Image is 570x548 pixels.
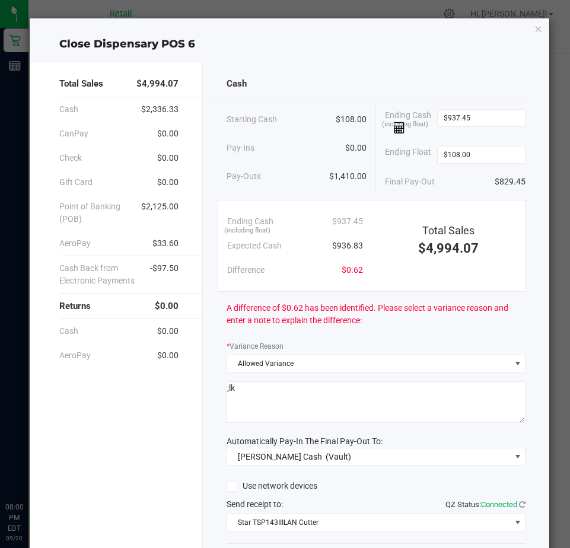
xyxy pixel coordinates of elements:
[481,500,517,509] span: Connected
[59,200,141,225] span: Point of Banking (POB)
[227,341,284,352] label: Variance Reason
[227,240,282,252] span: Expected Cash
[59,262,150,287] span: Cash Back from Electronic Payments
[227,215,273,228] span: Ending Cash
[336,113,367,126] span: $108.00
[495,176,526,188] span: $829.45
[345,142,367,154] span: $0.00
[59,349,91,362] span: AeroPay
[224,226,270,236] span: (including float)
[141,200,179,225] span: $2,125.00
[385,176,435,188] span: Final Pay-Out
[136,77,179,91] span: $4,994.07
[418,241,479,256] span: $4,994.07
[59,176,93,189] span: Gift Card
[157,176,179,189] span: $0.00
[152,237,179,250] span: $33.60
[227,437,383,446] span: Automatically Pay-In The Final Pay-Out To:
[238,452,322,461] span: [PERSON_NAME] Cash
[342,264,363,276] span: $0.62
[227,355,510,372] span: Allowed Variance
[157,325,179,337] span: $0.00
[227,302,526,327] span: A difference of $0.62 has been identified. Please select a variance reason and enter a note to ex...
[155,300,179,313] span: $0.00
[422,224,475,237] span: Total Sales
[141,103,179,116] span: $2,336.33
[59,77,103,91] span: Total Sales
[59,152,82,164] span: Check
[59,237,91,250] span: AeroPay
[227,264,265,276] span: Difference
[157,128,179,140] span: $0.00
[227,514,510,531] span: Star TSP143IIILAN Cutter
[227,113,277,126] span: Starting Cash
[227,77,247,91] span: Cash
[332,240,363,252] span: $936.83
[59,103,78,116] span: Cash
[227,499,283,509] span: Send receipt to:
[157,349,179,362] span: $0.00
[227,142,254,154] span: Pay-Ins
[329,170,367,183] span: $1,410.00
[227,170,261,183] span: Pay-Outs
[12,453,47,489] iframe: Resource center
[30,36,549,52] div: Close Dispensary POS 6
[59,325,78,337] span: Cash
[382,120,428,130] span: (including float)
[150,262,179,287] span: -$97.50
[227,480,317,492] label: Use network devices
[157,152,179,164] span: $0.00
[385,109,437,134] span: Ending Cash
[59,294,179,319] div: Returns
[326,452,351,461] span: (Vault)
[59,128,88,140] span: CanPay
[385,146,431,164] span: Ending Float
[332,215,363,228] span: $937.45
[445,500,526,509] span: QZ Status:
